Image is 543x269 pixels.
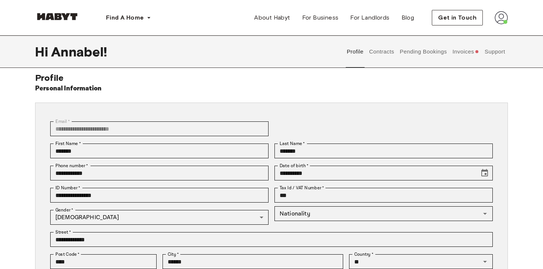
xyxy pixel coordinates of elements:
span: For Landlords [350,13,389,22]
span: For Business [302,13,339,22]
h6: Personal Information [35,83,102,94]
button: Open [480,208,490,219]
button: Find A Home [100,10,157,25]
span: About Habyt [254,13,290,22]
a: For Landlords [344,10,395,25]
span: Find A Home [106,13,144,22]
label: ID Number [55,184,80,191]
label: Gender [55,207,73,213]
span: Annabel ! [51,44,107,59]
button: Choose date, selected date is Sep 25, 2002 [477,166,492,180]
button: Pending Bookings [399,35,448,68]
span: Blog [402,13,414,22]
label: City [168,251,179,258]
span: Hi [35,44,51,59]
button: Profile [346,35,365,68]
label: Email [55,118,70,125]
span: Get in Touch [438,13,477,22]
label: Phone number [55,162,88,169]
button: Contracts [368,35,395,68]
label: Country [354,251,373,258]
label: Post Code [55,251,80,258]
a: About Habyt [248,10,296,25]
a: For Business [296,10,345,25]
span: Profile [35,72,64,83]
a: Blog [396,10,420,25]
label: Date of birth [280,162,308,169]
label: Last Name [280,140,305,147]
div: [DEMOGRAPHIC_DATA] [50,210,269,225]
div: You can't change your email address at the moment. Please reach out to customer support in case y... [50,121,269,136]
img: avatar [495,11,508,24]
div: user profile tabs [344,35,508,68]
button: Invoices [451,35,480,68]
button: Support [484,35,506,68]
label: Street [55,229,71,235]
label: First Name [55,140,81,147]
label: Tax Id / VAT Number [280,184,324,191]
button: Open [480,256,490,267]
img: Habyt [35,13,79,20]
button: Get in Touch [432,10,483,25]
